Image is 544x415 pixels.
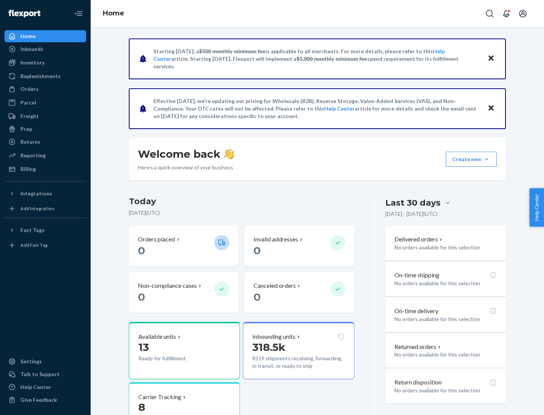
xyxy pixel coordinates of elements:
[5,163,86,175] a: Billing
[394,271,439,280] p: On-time shipping
[394,280,497,287] p: No orders available for this selection
[5,97,86,109] a: Parcel
[138,164,234,171] p: Here’s a quick overview of your business
[20,125,32,133] div: Prep
[5,355,86,367] a: Settings
[324,105,355,112] a: Help Center
[138,281,197,290] p: Non-compliance cases
[138,401,145,413] span: 8
[5,30,86,42] a: Home
[5,70,86,82] a: Replenishments
[5,136,86,148] a: Returns
[20,190,52,197] div: Integrations
[5,239,86,251] a: Add Fast Tag
[5,203,86,215] a: Add Integration
[103,9,124,17] a: Home
[529,188,544,227] button: Help Center
[97,3,130,25] ol: breadcrumbs
[153,97,480,120] p: Effective [DATE], we're updating our pricing for Wholesale (B2B), Reserve Storage, Value-Added Se...
[153,48,480,70] p: Starting [DATE], a is applicable to all merchants. For more details, please refer to this article...
[385,210,437,218] p: [DATE] - [DATE] ( UTC )
[243,322,354,379] button: Inbounding units318.5k8559 shipments receiving, forwarding, in transit, or ready to ship
[199,48,266,54] span: $500 monthly minimum fee
[20,165,36,173] div: Billing
[394,343,442,351] button: Returned orders
[252,332,295,341] p: Inbounding units
[20,138,40,146] div: Returns
[20,358,42,365] div: Settings
[394,244,497,251] p: No orders available for this selection
[138,290,145,303] span: 0
[394,351,497,358] p: No orders available for this selection
[5,381,86,393] a: Help Center
[244,226,354,266] button: Invalid addresses 0
[138,235,175,244] p: Orders placed
[5,224,86,236] button: Fast Tags
[385,197,440,209] div: Last 30 days
[5,149,86,161] a: Reporting
[253,235,298,244] p: Invalid addresses
[20,383,51,391] div: Help Center
[5,188,86,200] button: Integrations
[129,322,240,379] button: Available units13Ready for fulfillment
[129,226,238,266] button: Orders placed 0
[499,6,514,21] button: Open notifications
[138,355,208,362] p: Ready for fulfillment
[20,99,36,106] div: Parcel
[5,123,86,135] a: Prep
[394,235,444,244] button: Delivered orders
[138,244,145,257] span: 0
[486,53,496,64] button: Close
[244,272,354,313] button: Canceled orders 0
[20,370,60,378] div: Talk to Support
[20,45,43,53] div: Inbounds
[129,209,354,217] p: [DATE] ( UTC )
[394,307,438,315] p: On-time delivery
[20,242,48,248] div: Add Fast Tag
[394,315,497,323] p: No orders available for this selection
[138,393,181,401] p: Carrier Tracking
[486,103,496,114] button: Close
[5,83,86,95] a: Orders
[20,85,39,93] div: Orders
[515,6,530,21] button: Open account menu
[129,195,354,207] h3: Today
[5,394,86,406] button: Give Feedback
[20,112,39,120] div: Freight
[224,149,234,159] img: hand-wave emoji
[138,147,234,161] h1: Welcome back
[394,378,442,387] p: Return disposition
[20,32,36,40] div: Home
[482,6,497,21] button: Open Search Box
[20,226,45,234] div: Fast Tags
[394,387,497,394] p: No orders available for this selection
[20,72,60,80] div: Replenishments
[253,281,296,290] p: Canceled orders
[253,290,261,303] span: 0
[5,57,86,69] a: Inventory
[20,59,45,66] div: Inventory
[253,244,261,257] span: 0
[71,6,86,21] button: Close Navigation
[252,341,286,354] span: 318.5k
[138,341,149,354] span: 13
[20,152,46,159] div: Reporting
[5,110,86,122] a: Freight
[20,396,57,404] div: Give Feedback
[5,43,86,55] a: Inbounds
[129,272,238,313] button: Non-compliance cases 0
[138,332,176,341] p: Available units
[5,368,86,380] a: Talk to Support
[8,10,40,17] img: Flexport logo
[446,152,497,167] button: Create new
[297,55,367,62] span: $5,000 monthly minimum fee
[20,205,54,212] div: Add Integration
[252,355,345,370] p: 8559 shipments receiving, forwarding, in transit, or ready to ship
